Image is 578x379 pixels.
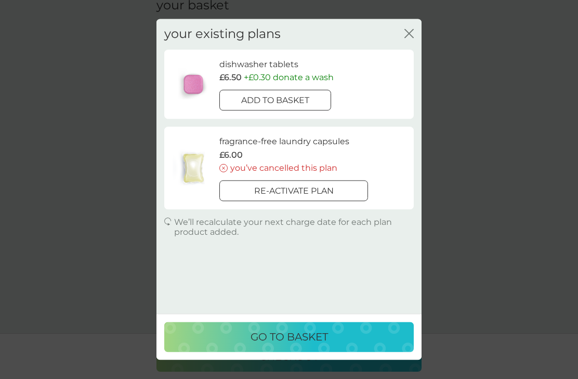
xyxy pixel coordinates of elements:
[230,162,337,175] p: you’ve cancelled this plan
[254,184,334,198] p: Re-activate plan
[244,73,334,83] span: + £0.30 donate a wash
[219,135,349,148] p: fragrance-free laundry capsules
[164,322,414,352] button: go to basket
[404,29,414,40] button: close
[219,90,331,110] button: add to basket
[219,71,334,85] p: £6.50
[219,58,298,71] p: dishwasher tablets
[219,148,243,162] p: £6.00
[174,217,414,237] p: We’ll recalculate your next charge date for each plan product added.
[241,94,309,107] p: add to basket
[251,329,328,346] p: go to basket
[164,27,281,42] h2: your existing plans
[219,180,368,201] button: Re-activate plan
